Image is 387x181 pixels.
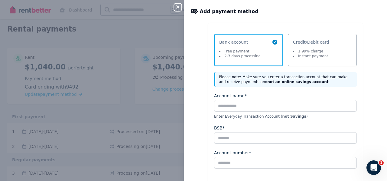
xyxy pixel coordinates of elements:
span: Credit/Debit card [293,39,329,45]
li: 1.99% charge [293,49,328,54]
div: Please note: Make sure you enter a transaction account that can make and receive payments and . [214,72,357,87]
label: Account name* [214,93,247,99]
span: Bank account [219,39,261,45]
p: Enter Everyday Transaction Account ( ) [214,114,357,119]
span: 1 [379,160,384,165]
label: Account number* [214,150,251,156]
li: 2-3 days processing [219,54,261,59]
li: Free payment [219,49,261,54]
b: not an online savings account [267,80,328,84]
span: Add payment method [200,8,259,15]
li: Instant payment [293,54,328,59]
iframe: Intercom live chat [366,160,381,175]
b: not Savings [282,114,306,119]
